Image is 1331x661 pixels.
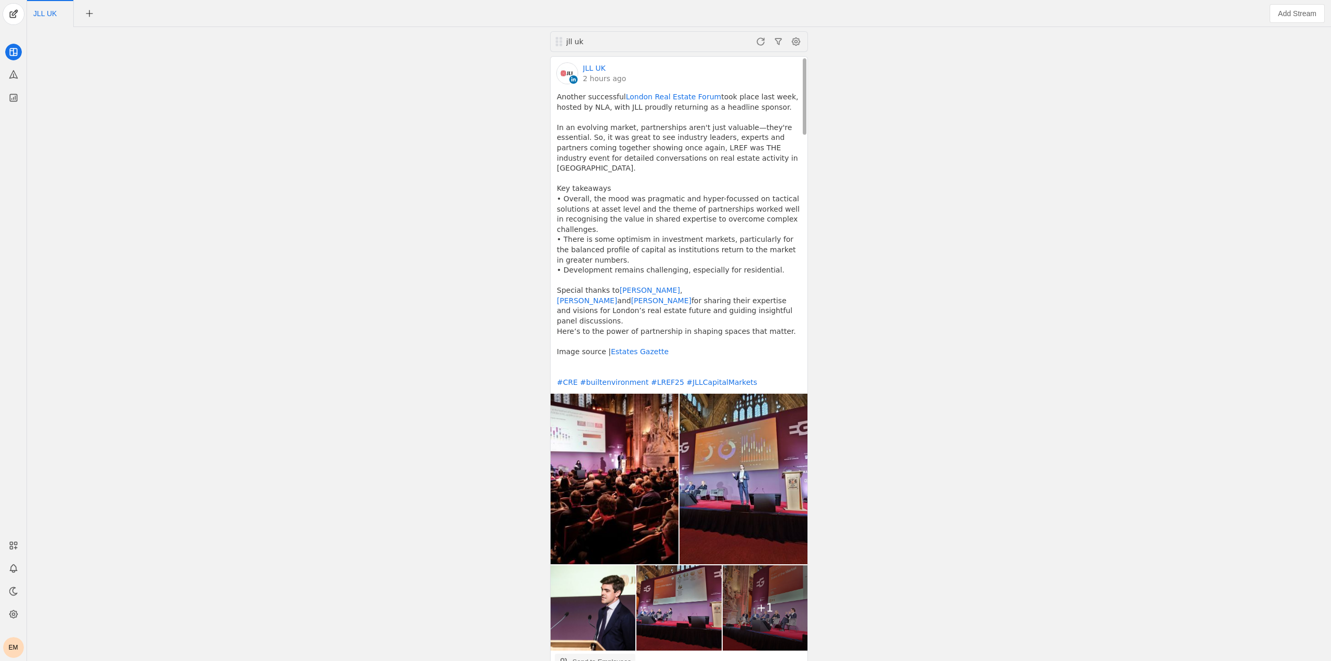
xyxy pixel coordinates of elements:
[557,378,578,386] a: #CRE
[631,296,691,305] a: [PERSON_NAME]
[551,565,635,650] img: undefined
[557,63,578,84] img: cache
[680,394,807,564] img: undefined
[583,63,606,73] a: JLL UK
[583,73,626,84] a: 2 hours ago
[551,394,678,564] img: undefined
[611,347,669,356] a: Estates Gazette
[580,378,649,386] a: #builtenvironment
[33,10,57,17] span: Click to edit name
[636,565,721,650] img: undefined
[651,378,684,386] a: #LREF25
[1278,8,1316,19] span: Add Stream
[565,36,690,47] div: jll uk
[723,565,807,650] img: undefined
[3,637,24,658] button: EM
[80,9,99,17] app-icon-button: New Tab
[557,92,801,387] pre: Another successful took place last week, hosted by NLA, with JLL proudly returning as a headline ...
[626,93,722,101] a: London Real Estate Forum
[1270,4,1325,23] button: Add Stream
[620,286,680,294] a: [PERSON_NAME]
[557,296,617,305] a: [PERSON_NAME]
[686,378,757,386] a: #JLLCapitalMarkets
[566,36,690,47] div: jll uk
